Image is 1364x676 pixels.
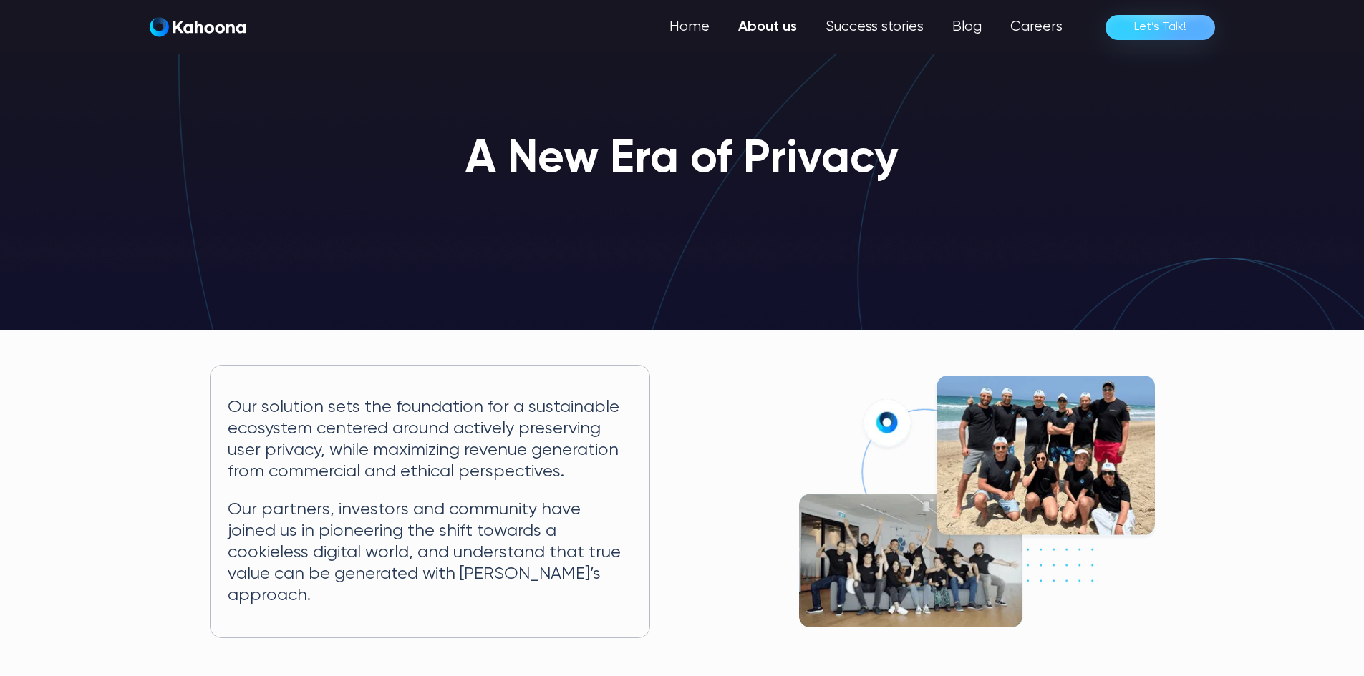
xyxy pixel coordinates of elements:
div: Let’s Talk! [1134,16,1186,39]
a: Let’s Talk! [1106,15,1215,40]
h1: A New Era of Privacy [465,134,899,185]
a: Home [655,13,724,41]
p: Our solution sets the foundation for a sustainable ecosystem centered around actively preserving ... [228,397,632,482]
a: About us [724,13,811,41]
p: Our partners, investors and community have joined us in pioneering the shift towards a cookieless... [228,499,632,606]
a: Success stories [811,13,938,41]
a: Kahoona logo blackKahoona logo white [150,17,246,38]
a: Careers [996,13,1077,41]
img: Kahoona logo white [150,17,246,37]
a: Blog [938,13,996,41]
